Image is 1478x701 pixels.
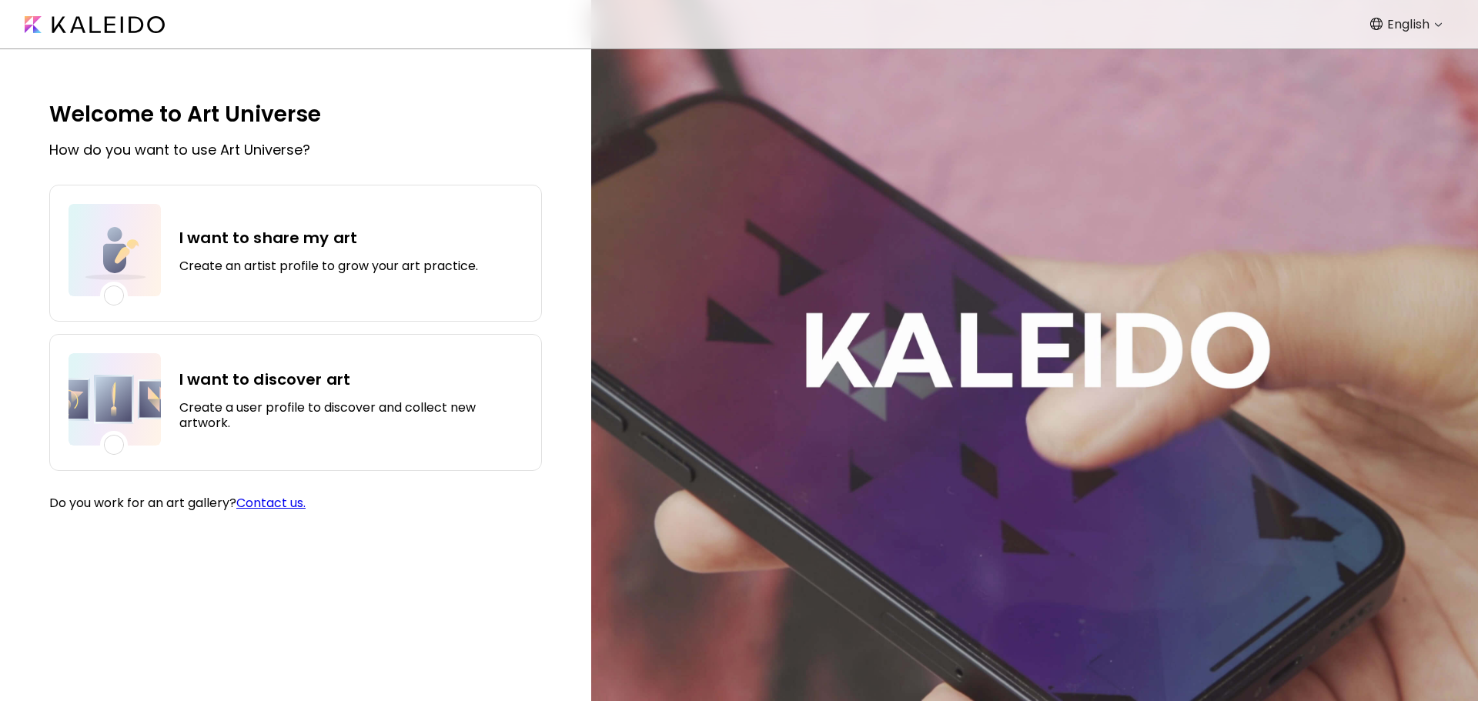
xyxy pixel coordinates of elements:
h5: How do you want to use Art Universe? [49,140,310,160]
a: Contact us. [236,494,306,512]
img: illustration [69,353,161,446]
h5: Do you work for an art gallery? [49,496,542,536]
h4: I want to share my art [179,226,478,249]
div: English [1375,12,1448,37]
img: illustration [69,204,161,296]
h5: Welcome to Art Universe [49,98,321,131]
h4: I want to discover art [179,368,523,391]
h5: Create a user profile to discover and collect new artwork. [179,400,523,431]
h5: Create an artist profile to grow your art practice. [179,259,478,274]
img: Language [1370,18,1383,30]
img: Kaleido [25,16,165,33]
